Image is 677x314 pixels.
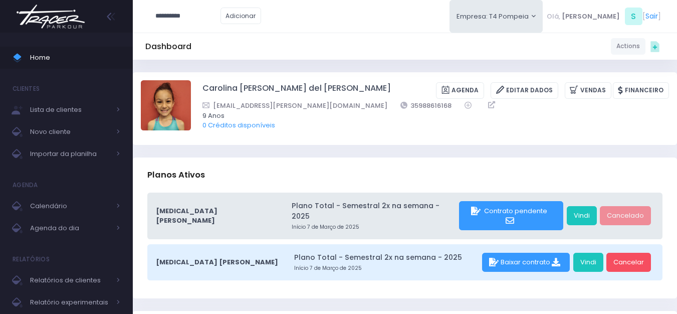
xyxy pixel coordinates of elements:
[294,252,479,263] a: Plano Total - Semestral 2x na semana - 2025
[141,80,191,130] img: Carolina hamze beydoun del pino
[156,206,276,226] span: [MEDICAL_DATA] [PERSON_NAME]
[30,296,110,309] span: Relatório experimentais
[202,111,656,121] span: 9 Anos
[484,206,547,216] span: Contrato pendente
[606,253,651,272] a: Cancelar
[30,147,110,161] span: Importar da planilha
[13,175,38,195] h4: Agenda
[13,79,40,99] h4: Clientes
[30,51,120,64] span: Home
[491,82,558,99] a: Editar Dados
[573,253,603,272] a: Vindi
[567,206,597,225] a: Vindi
[482,253,570,272] div: Baixar contrato
[156,257,278,267] span: [MEDICAL_DATA] [PERSON_NAME]
[292,201,456,222] a: Plano Total - Semestral 2x na semana - 2025
[613,82,669,99] a: Financeiro
[145,42,191,52] h5: Dashboard
[645,11,658,22] a: Sair
[543,5,664,28] div: [ ]
[625,8,642,25] span: S
[292,223,456,231] small: Início 7 de Março de 2025
[294,264,479,272] small: Início 7 de Março de 2025
[30,200,110,213] span: Calendário
[436,82,484,99] a: Agenda
[547,12,560,22] span: Olá,
[202,82,391,99] a: Carolina [PERSON_NAME] del [PERSON_NAME]
[30,274,110,287] span: Relatórios de clientes
[202,120,275,130] a: 0 Créditos disponíveis
[220,8,262,24] a: Adicionar
[202,100,387,111] a: [EMAIL_ADDRESS][PERSON_NAME][DOMAIN_NAME]
[400,100,452,111] a: 35988616168
[30,222,110,235] span: Agenda do dia
[611,38,645,55] a: Actions
[562,12,620,22] span: [PERSON_NAME]
[30,125,110,138] span: Novo cliente
[13,249,50,269] h4: Relatórios
[30,103,110,116] span: Lista de clientes
[147,161,205,189] h3: Planos Ativos
[565,82,611,99] a: Vendas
